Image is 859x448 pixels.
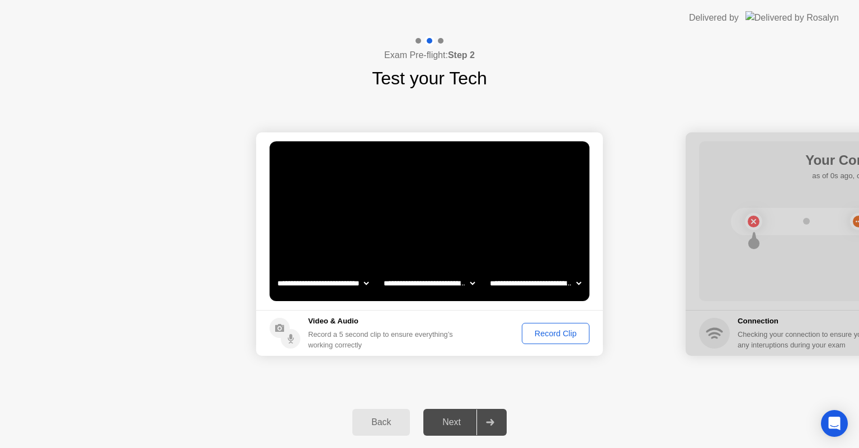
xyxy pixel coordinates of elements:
button: Back [352,409,410,436]
div: Record a 5 second clip to ensure everything’s working correctly [308,329,457,350]
img: Delivered by Rosalyn [745,11,839,24]
select: Available speakers [381,272,477,294]
div: Delivered by [689,11,739,25]
div: Open Intercom Messenger [821,410,848,437]
div: Record Clip [526,329,586,338]
h4: Exam Pre-flight: [384,49,475,62]
select: Available cameras [275,272,371,294]
h1: Test your Tech [372,65,487,92]
b: Step 2 [448,50,475,60]
button: Record Clip [522,323,589,344]
div: Back [356,417,407,427]
div: Next [427,417,476,427]
select: Available microphones [488,272,583,294]
button: Next [423,409,507,436]
h5: Video & Audio [308,316,457,327]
